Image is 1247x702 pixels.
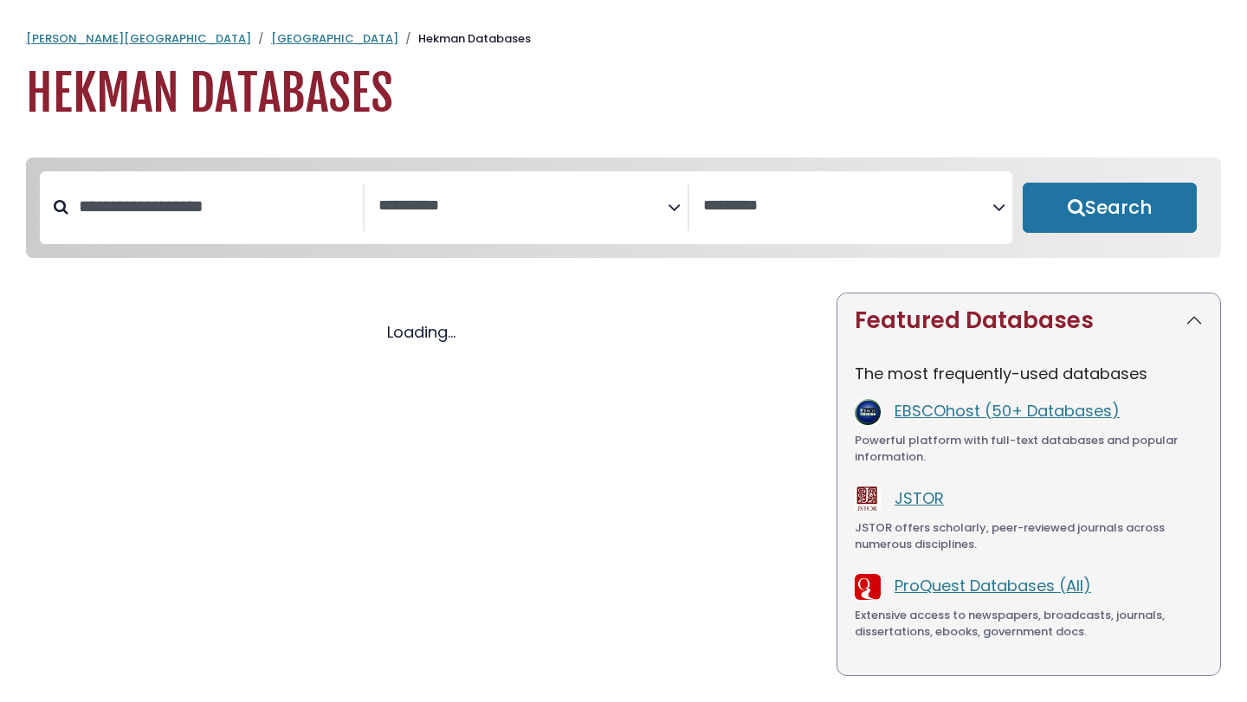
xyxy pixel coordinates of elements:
[703,197,992,216] textarea: Search
[271,30,398,47] a: [GEOGRAPHIC_DATA]
[378,197,668,216] textarea: Search
[855,432,1203,466] div: Powerful platform with full-text databases and popular information.
[68,192,363,221] input: Search database by title or keyword
[26,30,251,47] a: [PERSON_NAME][GEOGRAPHIC_DATA]
[26,30,1221,48] nav: breadcrumb
[398,30,531,48] li: Hekman Databases
[837,293,1220,348] button: Featured Databases
[895,575,1091,596] a: ProQuest Databases (All)
[26,320,816,344] div: Loading...
[895,487,944,509] a: JSTOR
[895,400,1120,422] a: EBSCOhost (50+ Databases)
[1023,183,1197,233] button: Submit for Search Results
[855,519,1203,553] div: JSTOR offers scholarly, peer-reviewed journals across numerous disciplines.
[855,362,1203,385] p: The most frequently-used databases
[855,607,1203,641] div: Extensive access to newspapers, broadcasts, journals, dissertations, ebooks, government docs.
[26,158,1221,258] nav: Search filters
[26,65,1221,123] h1: Hekman Databases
